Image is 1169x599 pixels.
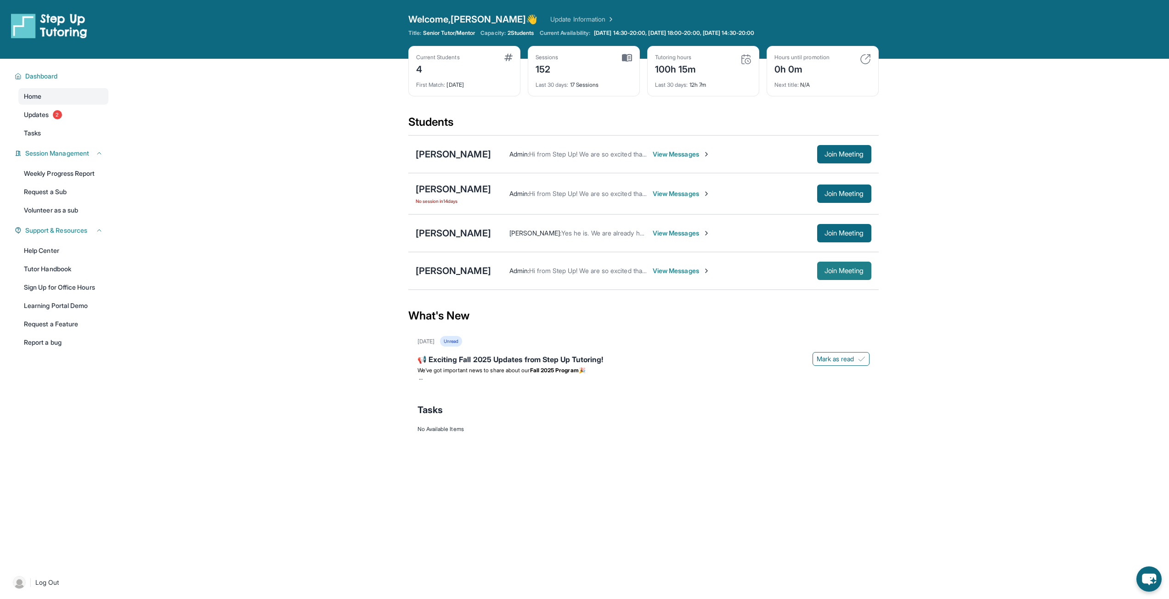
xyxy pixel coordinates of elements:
div: 0h 0m [774,61,830,76]
span: Updates [24,110,49,119]
span: Join Meeting [825,230,864,236]
span: Capacity: [480,29,506,37]
div: 📢 Exciting Fall 2025 Updates from Step Up Tutoring! [418,354,870,367]
img: Chevron-Right [703,267,710,274]
a: Tutor Handbook [18,261,108,277]
span: Join Meeting [825,268,864,274]
span: Welcome, [PERSON_NAME] 👋 [408,13,538,26]
span: View Messages [653,189,710,198]
div: 4 [416,61,460,76]
a: Weekly Progress Report [18,165,108,182]
a: Request a Sub [18,184,108,200]
div: N/A [774,76,871,89]
span: Tasks [24,129,41,138]
button: chat-button [1136,566,1162,592]
img: Chevron-Right [703,190,710,197]
button: Join Meeting [817,224,871,242]
div: 152 [536,61,559,76]
img: card [740,54,751,65]
button: Join Meeting [817,185,871,203]
a: Tasks [18,125,108,141]
button: Dashboard [22,72,103,81]
div: What's New [408,296,879,336]
span: Join Meeting [825,151,864,157]
span: Support & Resources [25,226,87,235]
span: Home [24,92,41,101]
span: 🎉 [579,367,586,374]
div: Students [408,115,879,135]
a: Sign Up for Office Hours [18,279,108,296]
span: Admin : [509,190,529,197]
span: Session Management [25,149,89,158]
button: Session Management [22,149,103,158]
span: View Messages [653,150,710,159]
span: | [29,577,32,588]
img: Chevron-Right [703,230,710,237]
span: Tasks [418,403,443,416]
div: Sessions [536,54,559,61]
span: Senior Tutor/Mentor [423,29,475,37]
button: Mark as read [813,352,870,366]
div: No Available Items [418,425,870,433]
a: Help Center [18,242,108,259]
img: user-img [13,576,26,589]
div: [DATE] [416,76,513,89]
span: 2 [53,110,62,119]
a: Updates2 [18,106,108,123]
span: No session in 14 days [416,197,491,205]
a: Home [18,88,108,105]
div: [DATE] [418,338,435,345]
span: Last 30 days : [655,81,688,88]
img: card [622,54,632,62]
span: Next title : [774,81,799,88]
div: Current Students [416,54,460,61]
button: Join Meeting [817,262,871,280]
div: 12h 7m [655,76,751,89]
span: View Messages [653,229,710,238]
span: We’ve got important news to share about our [418,367,530,374]
img: card [504,54,513,61]
div: [PERSON_NAME] [416,264,491,277]
span: Admin : [509,267,529,274]
img: Chevron-Right [703,151,710,158]
img: Chevron Right [605,15,615,24]
img: logo [11,13,87,39]
span: [DATE] 14:30-20:00, [DATE] 18:00-20:00, [DATE] 14:30-20:00 [594,29,754,37]
div: [PERSON_NAME] [416,227,491,240]
div: 17 Sessions [536,76,632,89]
button: Join Meeting [817,145,871,163]
span: [PERSON_NAME] : [509,229,561,237]
span: 2 Students [508,29,534,37]
span: First Match : [416,81,446,88]
span: Current Availability: [540,29,590,37]
img: Mark as read [858,355,865,363]
a: Volunteer as a sub [18,202,108,218]
span: Join Meeting [825,191,864,196]
a: Learning Portal Demo [18,297,108,314]
span: Mark as read [817,354,854,364]
div: [PERSON_NAME] [416,183,491,196]
span: Log Out [35,578,59,587]
div: Unread [440,336,462,347]
span: View Messages [653,266,710,275]
div: 100h 15m [655,61,696,76]
a: Update Information [550,15,615,24]
a: [DATE] 14:30-20:00, [DATE] 18:00-20:00, [DATE] 14:30-20:00 [592,29,756,37]
div: Hours until promotion [774,54,830,61]
a: Request a Feature [18,316,108,332]
div: Tutoring hours [655,54,696,61]
strong: Fall 2025 Program [530,367,579,374]
span: Admin : [509,150,529,158]
button: Support & Resources [22,226,103,235]
a: Report a bug [18,334,108,351]
div: [PERSON_NAME] [416,148,491,161]
span: Title: [408,29,421,37]
span: Last 30 days : [536,81,569,88]
a: |Log Out [9,572,108,593]
span: Yes he is. We are already home. I will tell him [561,229,691,237]
span: Dashboard [25,72,58,81]
img: card [860,54,871,65]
